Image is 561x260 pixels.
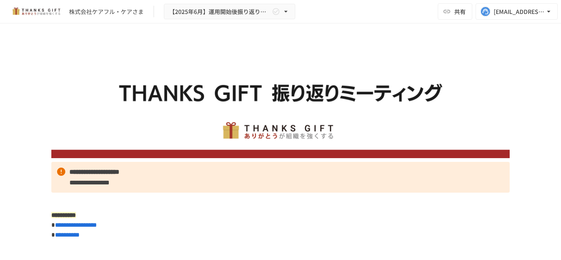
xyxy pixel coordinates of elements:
img: ywjCEzGaDRs6RHkpXm6202453qKEghjSpJ0uwcQsaCz [51,44,510,158]
div: [EMAIL_ADDRESS][DOMAIN_NAME] [494,7,545,17]
button: [EMAIL_ADDRESS][DOMAIN_NAME] [476,3,558,20]
span: 共有 [454,7,466,16]
img: mMP1OxWUAhQbsRWCurg7vIHe5HqDpP7qZo7fRoNLXQh [10,5,62,18]
div: 株式会社ケアフル・ケアさま [69,7,144,16]
span: 【2025年6月】運用開始後振り返りミーティング [169,7,270,17]
button: 共有 [438,3,472,20]
button: 【2025年6月】運用開始後振り返りミーティング [164,4,295,20]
